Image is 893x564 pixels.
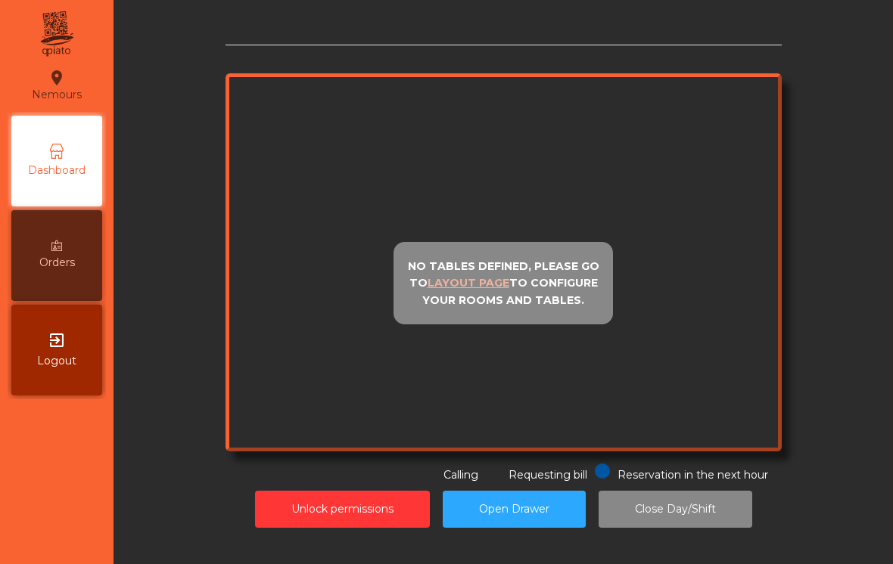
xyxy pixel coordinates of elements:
i: location_on [48,69,66,87]
span: Reservation in the next hour [618,468,768,482]
button: Unlock permissions [255,491,430,528]
u: layout page [428,276,509,290]
i: exit_to_app [48,331,66,349]
img: qpiato [38,8,75,60]
span: Requesting bill [509,468,587,482]
span: Logout [37,353,76,369]
button: Open Drawer [443,491,586,528]
div: Nemours [32,67,82,104]
span: Calling [443,468,478,482]
span: Orders [39,255,75,271]
p: No tables defined, please go to to configure your rooms and tables. [400,258,606,309]
button: Close Day/Shift [599,491,752,528]
span: Dashboard [28,163,86,178]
